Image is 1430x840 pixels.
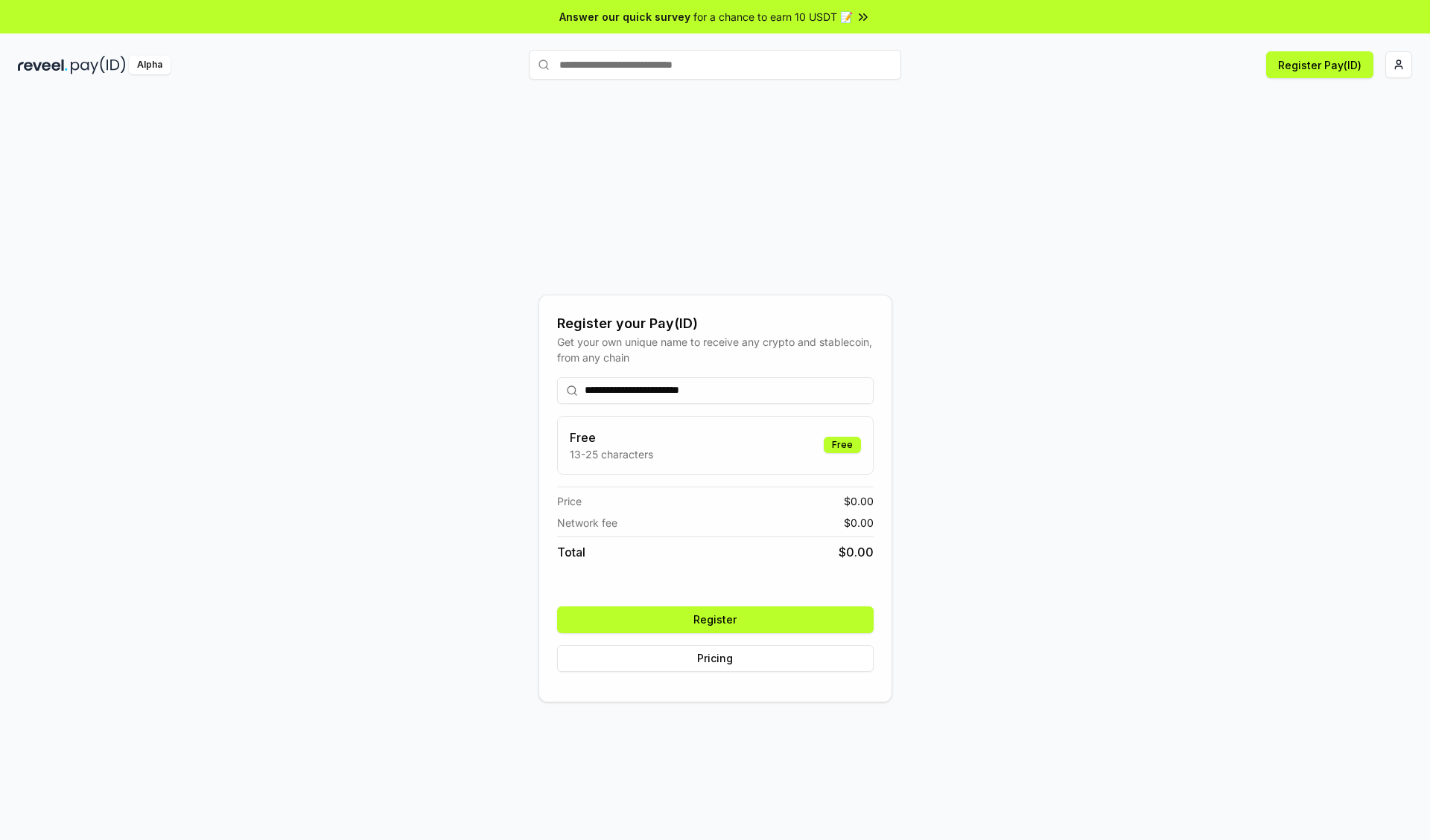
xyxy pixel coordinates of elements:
[557,645,874,672] button: Pricing
[839,543,874,561] span: $ 0.00
[557,515,617,530] span: Network fee
[557,606,874,633] button: Register
[559,9,690,25] span: Answer our quick survey
[570,429,653,446] h3: Free
[18,56,68,74] img: reveel_dark
[824,437,861,453] div: Free
[844,493,874,509] span: $ 0.00
[129,56,171,74] div: Alpha
[557,334,874,365] div: Get your own unique name to receive any crypto and stablecoin, from any chain
[1266,51,1373,78] button: Register Pay(ID)
[71,56,126,74] img: pay_id
[557,543,585,561] span: Total
[557,493,582,509] span: Price
[570,446,653,462] p: 13-25 characters
[693,9,853,25] span: for a chance to earn 10 USDT 📝
[844,515,874,530] span: $ 0.00
[557,313,874,334] div: Register your Pay(ID)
